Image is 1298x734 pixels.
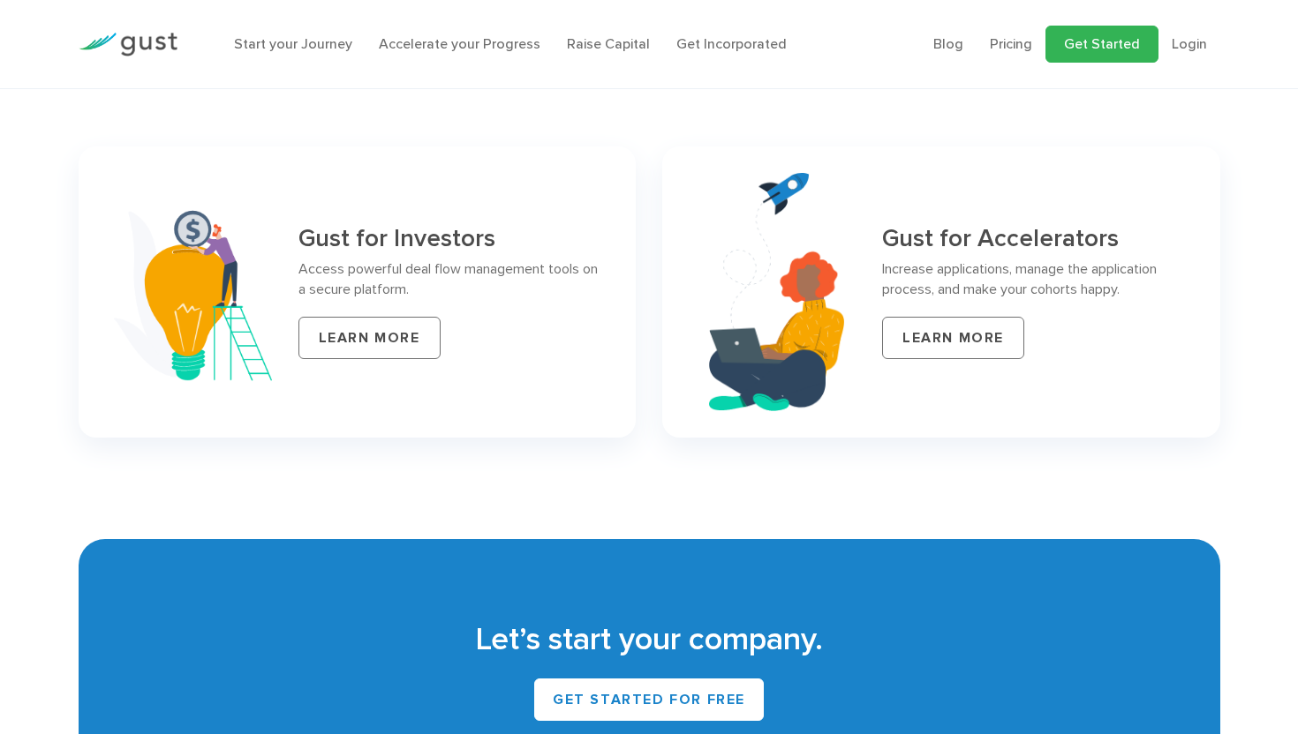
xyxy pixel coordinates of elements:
[676,35,787,52] a: Get Incorporated
[298,258,600,299] p: Access powerful deal flow management tools on a secure platform.
[298,226,600,253] h3: Gust for Investors
[114,203,272,381] img: Investor
[1045,26,1158,63] a: Get Started
[1172,35,1207,52] a: Login
[567,35,650,52] a: Raise Capital
[933,35,963,52] a: Blog
[990,35,1032,52] a: Pricing
[79,33,177,56] img: Gust Logo
[882,258,1184,299] p: Increase applications, manage the application process, and make your cohorts happy.
[234,35,352,52] a: Start your Journey
[298,317,441,359] a: LEARN MORE
[379,35,540,52] a: Accelerate your Progress
[105,618,1194,661] h2: Let’s start your company.
[882,317,1024,359] a: LEARN MORE
[882,226,1184,253] h3: Gust for Accelerators
[534,678,764,721] a: Get Started for Free
[709,173,844,412] img: Accelerators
